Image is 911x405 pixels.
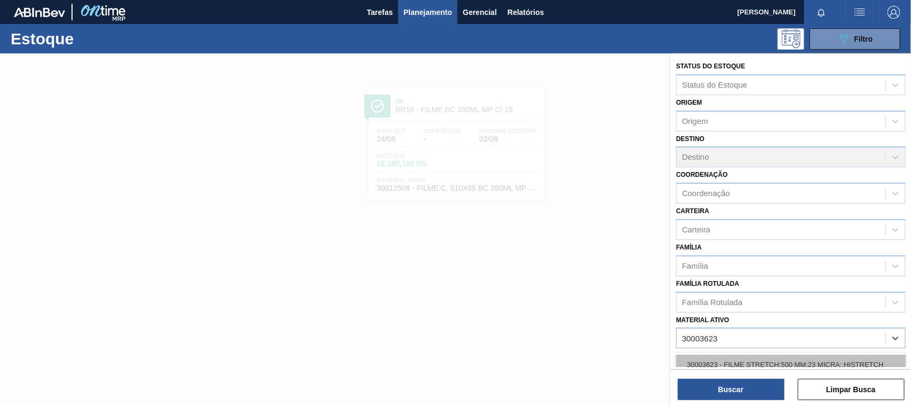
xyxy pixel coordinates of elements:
label: Destino [676,135,704,143]
img: TNhmsLtSVTkK8tSr43FrP2fwEKptu5GPRR3wAAAABJRU5ErkJggg== [14,7,65,17]
span: Planejamento [403,6,452,19]
h1: Estoque [11,33,167,45]
div: Origem [682,116,708,126]
div: 30003623 - FILME STRETCH;500 MM;23 MICRA;;HISTRETCH [676,355,906,375]
div: Pogramando: nenhum usuário selecionado [778,28,804,50]
label: Material ativo [676,316,730,324]
button: Filtro [810,28,900,50]
label: Família [676,244,702,251]
label: Status do Estoque [676,63,745,70]
span: Gerencial [463,6,497,19]
img: userActions [853,6,866,19]
div: Coordenação [682,189,730,198]
div: Carteira [682,225,710,234]
div: Família [682,261,708,270]
label: Origem [676,99,702,106]
span: Filtro [854,35,873,43]
button: Notificações [804,5,838,20]
div: Família Rotulada [682,298,742,307]
span: Tarefas [367,6,393,19]
img: Logout [888,6,900,19]
div: Status do Estoque [682,80,748,89]
span: Relatórios [508,6,544,19]
label: Coordenação [676,171,728,178]
label: Carteira [676,207,709,215]
label: Família Rotulada [676,280,739,287]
